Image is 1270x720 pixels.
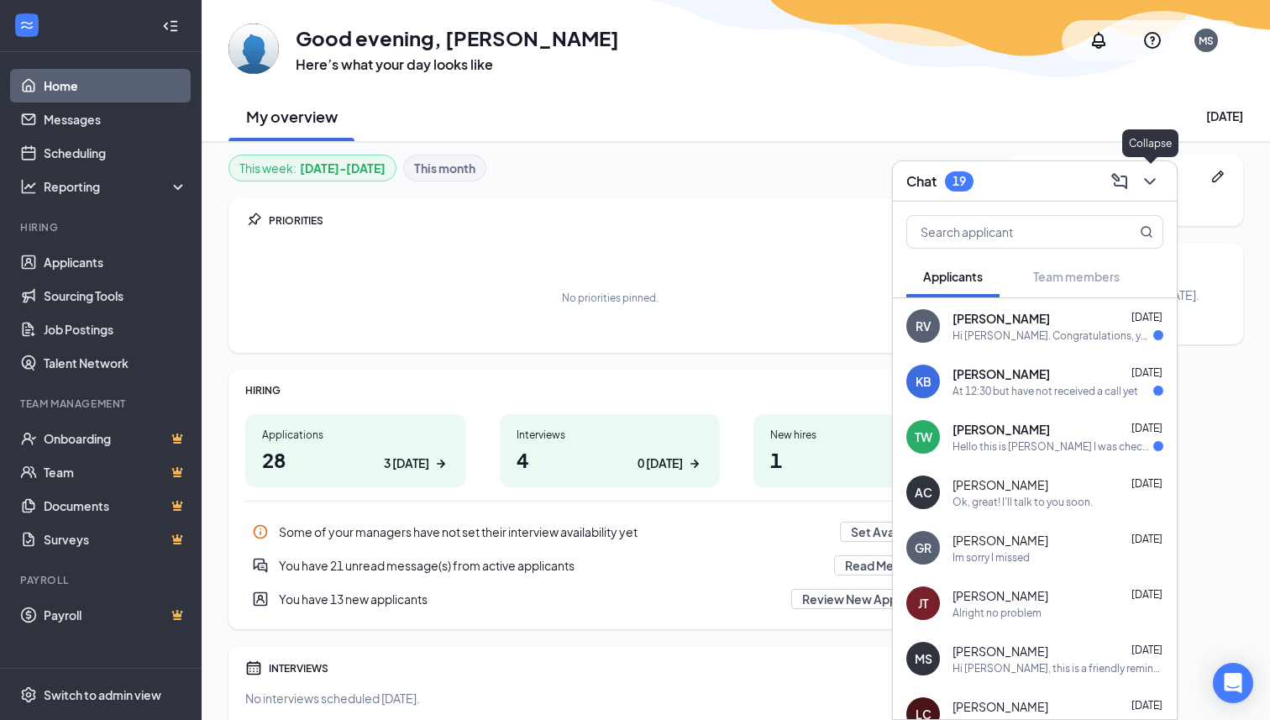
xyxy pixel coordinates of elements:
a: DoubleChatActiveYou have 21 unread message(s) from active applicantsRead MessagesPin [245,549,974,582]
div: Ok, great! I'll talk to you soon. [953,495,1093,509]
svg: Calendar [245,660,262,676]
svg: ComposeMessage [1110,171,1130,192]
span: [DATE] [1131,366,1162,379]
div: At 12:30 but have not received a call yet [953,384,1138,398]
span: [DATE] [1131,311,1162,323]
svg: ChevronDown [1140,171,1160,192]
h1: 4 [517,445,704,474]
span: [PERSON_NAME] [953,587,1048,604]
div: MS [1199,34,1214,48]
div: Interviews [517,428,704,442]
span: [DATE] [1131,588,1162,601]
svg: Pin [245,212,262,229]
a: InfoSome of your managers have not set their interview availability yetSet AvailabilityPin [245,515,974,549]
div: TW [915,428,932,445]
div: 0 [DATE] [638,455,683,472]
a: Interviews40 [DATE]ArrowRight [500,414,721,487]
div: Hello this is [PERSON_NAME] I was checking on my status to see if you got the reference from my j... [953,439,1153,454]
div: Team Management [20,397,184,411]
h2: My overview [246,106,338,127]
div: Open Intercom Messenger [1213,663,1253,703]
svg: Settings [20,686,37,703]
span: [PERSON_NAME] [953,532,1048,549]
span: [PERSON_NAME] [953,365,1050,382]
a: Applicants [44,245,187,279]
div: MS [915,650,932,667]
a: Job Postings [44,313,187,346]
h3: Chat [906,172,937,191]
div: No priorities pinned. [562,291,659,305]
div: No interviews scheduled [DATE]. [245,690,974,707]
div: HIRING [245,383,974,397]
a: DocumentsCrown [44,489,187,523]
svg: UserEntity [252,591,269,607]
div: You have 13 new applicants [245,582,974,616]
div: INTERVIEWS [269,661,974,675]
div: [DATE] [1206,108,1243,124]
div: 19 [953,174,966,188]
div: Collapse [1122,129,1178,157]
a: SurveysCrown [44,523,187,556]
span: [PERSON_NAME] [953,476,1048,493]
span: [PERSON_NAME] [953,421,1050,438]
svg: MagnifyingGlass [1140,225,1153,239]
h1: 28 [262,445,449,474]
span: [PERSON_NAME] [953,310,1050,327]
a: Home [44,69,187,102]
div: Switch to admin view [44,686,161,703]
span: [PERSON_NAME] [953,698,1048,715]
button: ComposeMessage [1106,168,1133,195]
button: ChevronDown [1136,168,1163,195]
a: New hires10 [DATE]ArrowRight [753,414,974,487]
svg: Pen [1210,168,1226,185]
div: You have 21 unread message(s) from active applicants [279,557,824,574]
img: Marla Shorb [228,24,279,74]
span: [PERSON_NAME] [953,643,1048,660]
span: [DATE] [1131,422,1162,434]
h3: Here’s what your day looks like [296,55,619,74]
div: RV [916,318,932,334]
h1: 1 [770,445,958,474]
svg: WorkstreamLogo [18,17,35,34]
svg: Notifications [1089,30,1109,50]
div: Payroll [20,573,184,587]
div: Applications [262,428,449,442]
div: 3 [DATE] [384,455,429,472]
svg: Analysis [20,178,37,195]
div: Reporting [44,178,188,195]
a: PayrollCrown [44,598,187,632]
span: [DATE] [1131,477,1162,490]
div: This week : [239,159,386,177]
div: Hi [PERSON_NAME]. Congratulations, your meeting with Dogtopia for Dog Bather at [GEOGRAPHIC_DATA]... [953,328,1153,343]
input: Search applicant [907,216,1106,248]
div: Some of your managers have not set their interview availability yet [245,515,974,549]
a: Applications283 [DATE]ArrowRight [245,414,466,487]
b: [DATE] - [DATE] [300,159,386,177]
div: Alright no problem [953,606,1042,620]
svg: DoubleChatActive [252,557,269,574]
h1: Good evening, [PERSON_NAME] [296,24,619,52]
div: GR [915,539,932,556]
span: [DATE] [1131,699,1162,712]
div: You have 13 new applicants [279,591,781,607]
button: Read Messages [834,555,944,575]
b: This month [414,159,475,177]
div: KB [916,373,932,390]
a: Talent Network [44,346,187,380]
svg: ArrowRight [433,455,449,472]
div: Hi [PERSON_NAME], this is a friendly reminder. To move forward with your application for Front De... [953,661,1163,675]
a: Scheduling [44,136,187,170]
span: [DATE] [1131,533,1162,545]
div: New hires [770,428,958,442]
div: PRIORITIES [269,213,974,228]
div: You have 21 unread message(s) from active applicants [245,549,974,582]
span: [DATE] [1131,644,1162,656]
div: Some of your managers have not set their interview availability yet [279,523,830,540]
a: Messages [44,102,187,136]
a: Sourcing Tools [44,279,187,313]
a: TeamCrown [44,455,187,489]
div: Hiring [20,220,184,234]
div: Im sorry I missed [953,550,1030,565]
button: Set Availability [840,522,944,542]
button: Review New Applicants [791,589,944,609]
